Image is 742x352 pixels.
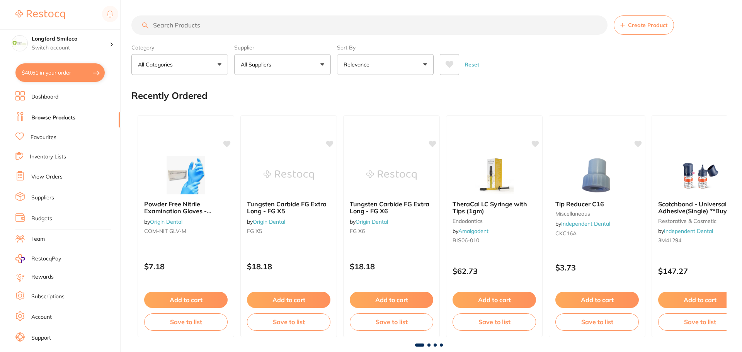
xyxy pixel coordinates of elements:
b: Tungsten Carbide FG Extra Long - FG X6 [350,201,433,215]
p: Relevance [344,61,373,68]
button: Relevance [337,54,434,75]
img: Scotchbond - Universal Plus Adhesive(Single) **Buy 3 Receive 1 x Filtek XTE Universal Refill Caps... [675,156,725,194]
button: Add to cart [658,292,742,308]
button: Save to list [453,313,536,330]
button: Create Product [614,15,674,35]
p: $7.18 [144,262,228,271]
b: TheraCal LC Syringe with Tips (1gm) [453,201,536,215]
span: Create Product [628,22,667,28]
label: Sort By [337,44,434,51]
small: restorative & cosmetic [658,218,742,224]
button: Save to list [658,313,742,330]
small: FG X5 [247,228,330,234]
a: Favourites [31,134,56,141]
p: Switch account [32,44,110,52]
p: $18.18 [247,262,330,271]
button: Save to list [247,313,330,330]
img: Tip Reducer C16 [572,156,622,194]
a: Dashboard [31,93,58,101]
a: Suppliers [31,194,54,202]
img: Powder Free Nitrile Examination Gloves - Medium [161,156,211,194]
small: endodontics [453,218,536,224]
button: Save to list [350,313,433,330]
span: by [144,218,182,225]
p: $147.27 [658,267,742,275]
a: Origin Dental [253,218,285,225]
img: Tungsten Carbide FG Extra Long - FG X6 [366,156,417,194]
button: $40.61 in your order [15,63,105,82]
a: Independent Dental [561,220,610,227]
small: CKC16A [555,230,639,236]
img: Tungsten Carbide FG Extra Long - FG X5 [264,156,314,194]
button: Save to list [144,313,228,330]
a: Inventory Lists [30,153,66,161]
h2: Recently Ordered [131,90,208,101]
button: Add to cart [350,292,433,308]
small: COM-NIT GLV-M [144,228,228,234]
span: by [247,218,285,225]
a: View Orders [31,173,63,181]
p: $18.18 [350,262,433,271]
a: Subscriptions [31,293,65,301]
a: Independent Dental [664,228,713,235]
p: $3.73 [555,263,639,272]
button: Add to cart [453,292,536,308]
a: Amalgadent [458,228,488,235]
small: BIS06-010 [453,237,536,243]
a: Support [31,334,51,342]
button: All Suppliers [234,54,331,75]
button: All Categories [131,54,228,75]
p: All Suppliers [241,61,274,68]
span: by [453,228,488,235]
a: Budgets [31,215,52,223]
small: miscellaneous [555,211,639,217]
button: Reset [462,54,482,75]
a: Team [31,235,45,243]
input: Search Products [131,15,608,35]
img: TheraCal LC Syringe with Tips (1gm) [469,156,519,194]
a: Restocq Logo [15,6,65,24]
h4: Longford Smileco [32,35,110,43]
small: 3M41294 [658,237,742,243]
img: Restocq Logo [15,10,65,19]
b: Tungsten Carbide FG Extra Long - FG X5 [247,201,330,215]
span: by [555,220,610,227]
button: Add to cart [555,292,639,308]
small: FG X6 [350,228,433,234]
span: by [658,228,713,235]
a: Origin Dental [150,218,182,225]
a: Rewards [31,273,54,281]
button: Add to cart [144,292,228,308]
label: Supplier [234,44,331,51]
img: RestocqPay [15,254,25,263]
a: Origin Dental [356,218,388,225]
label: Category [131,44,228,51]
b: Powder Free Nitrile Examination Gloves - Medium [144,201,228,215]
button: Add to cart [247,292,330,308]
b: Scotchbond - Universal Plus Adhesive(Single) **Buy 3 Receive 1 x Filtek XTE Universal Refill Caps... [658,201,742,215]
p: All Categories [138,61,176,68]
button: Save to list [555,313,639,330]
a: Account [31,313,52,321]
span: RestocqPay [31,255,61,263]
a: RestocqPay [15,254,61,263]
b: Tip Reducer C16 [555,201,639,207]
span: by [350,218,388,225]
a: Browse Products [31,114,75,122]
p: $62.73 [453,267,536,275]
img: Longford Smileco [12,36,27,51]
